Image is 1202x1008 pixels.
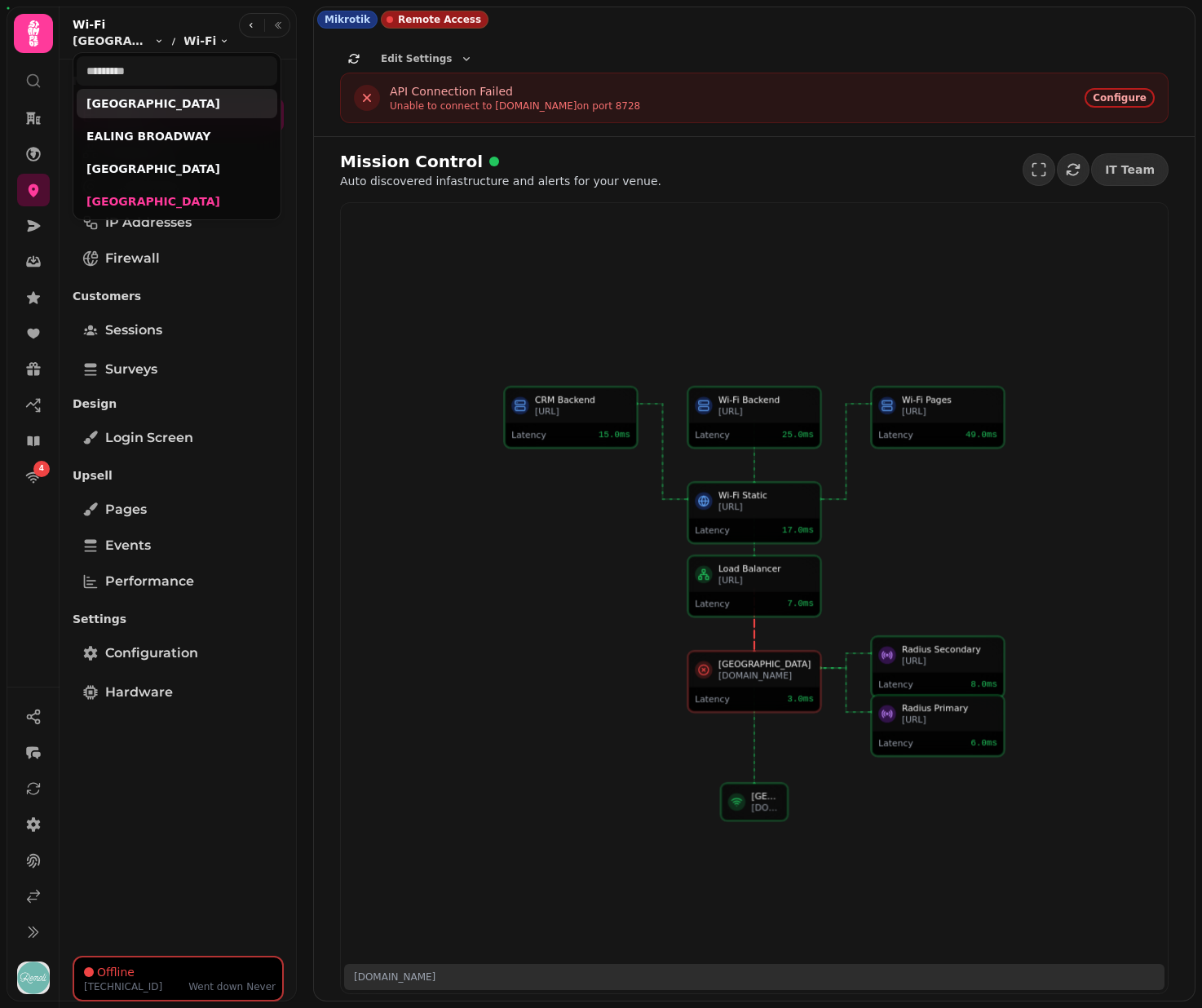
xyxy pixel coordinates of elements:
[105,213,192,232] span: IP Addresses
[97,964,135,980] p: Offline
[105,683,173,702] span: Hardware
[105,428,193,448] span: Login screen
[86,95,267,112] a: [GEOGRAPHIC_DATA]
[86,161,267,177] a: [GEOGRAPHIC_DATA]
[73,389,284,418] p: Design
[188,981,243,993] span: Went down
[246,981,276,993] span: Never
[73,604,284,634] p: Settings
[84,980,162,993] p: [TECHNICAL_ID]
[105,321,162,340] span: Sessions
[105,536,151,555] span: Events
[73,281,284,311] p: Customers
[86,128,267,144] a: EALING BROADWAY
[105,500,147,519] span: Pages
[73,461,284,490] p: Upsell
[73,33,229,49] nav: breadcrumb
[105,360,157,379] span: Surveys
[105,249,160,268] span: Firewall
[183,33,229,49] button: Wi-Fi
[86,193,267,210] a: [GEOGRAPHIC_DATA]
[105,572,194,591] span: Performance
[105,643,198,663] span: Configuration
[73,33,151,49] span: [GEOGRAPHIC_DATA]
[73,16,229,33] h2: Wi-Fi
